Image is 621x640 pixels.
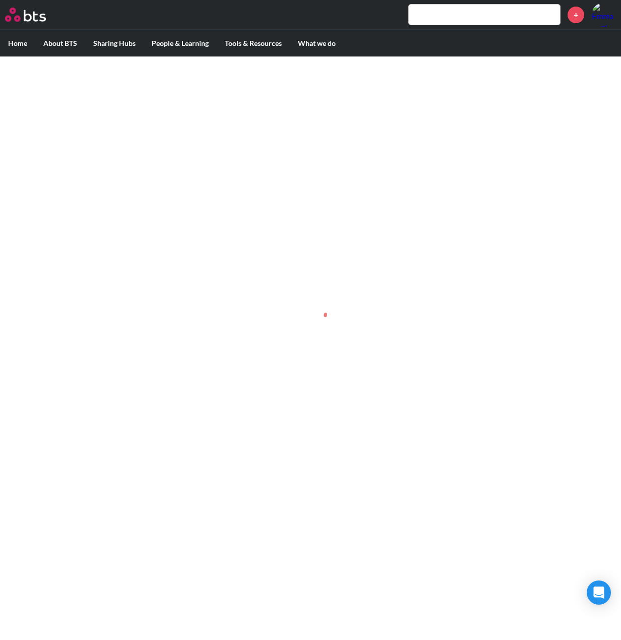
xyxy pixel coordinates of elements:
img: BTS Logo [5,8,46,22]
label: Tools & Resources [217,30,290,56]
label: Sharing Hubs [85,30,144,56]
div: Open Intercom Messenger [587,580,611,605]
a: + [568,7,584,23]
a: Go home [5,8,65,22]
label: What we do [290,30,344,56]
a: Profile [592,3,616,27]
img: Emma Nystrom [592,3,616,27]
label: People & Learning [144,30,217,56]
label: About BTS [35,30,85,56]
